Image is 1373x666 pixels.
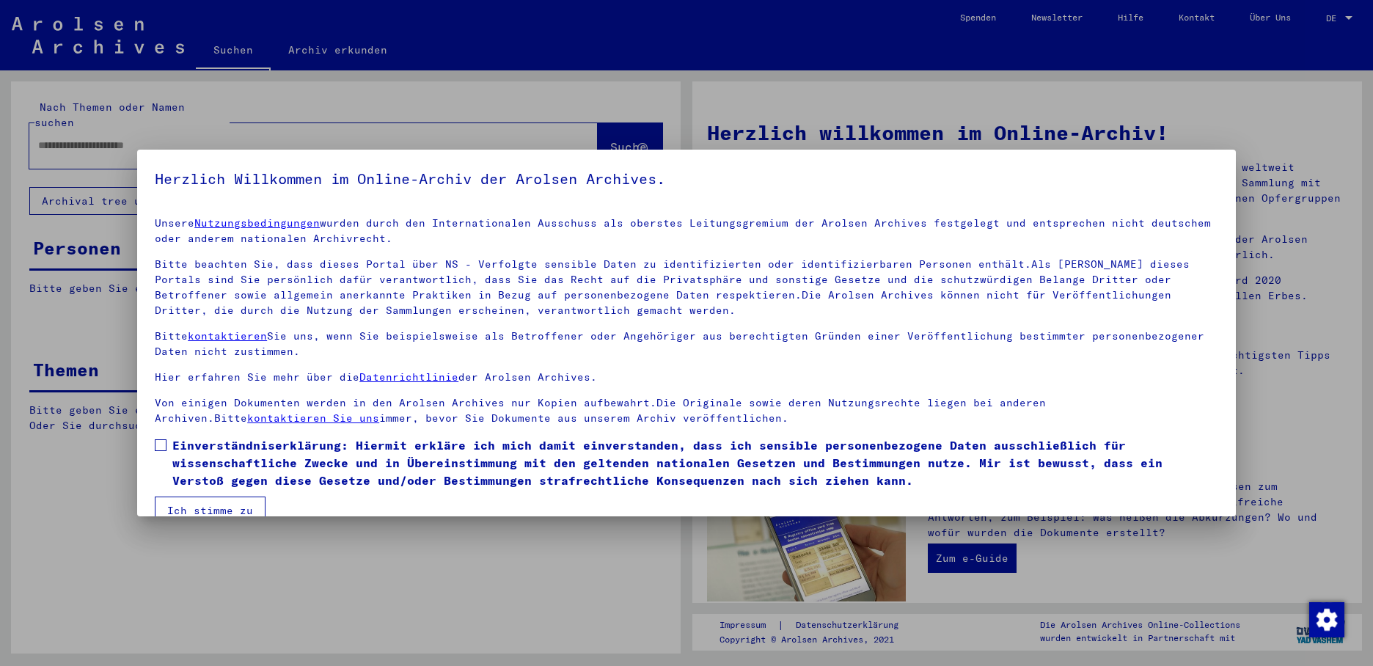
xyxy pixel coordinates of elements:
[247,411,379,425] a: kontaktieren Sie uns
[155,497,266,524] button: Ich stimme zu
[155,216,1218,246] p: Unsere wurden durch den Internationalen Ausschuss als oberstes Leitungsgremium der Arolsen Archiv...
[194,216,320,230] a: Nutzungsbedingungen
[359,370,458,384] a: Datenrichtlinie
[188,329,267,343] a: kontaktieren
[172,436,1218,489] span: Einverständniserklärung: Hiermit erkläre ich mich damit einverstanden, dass ich sensible personen...
[155,257,1218,318] p: Bitte beachten Sie, dass dieses Portal über NS - Verfolgte sensible Daten zu identifizierten oder...
[1309,602,1344,637] img: Zustimmung ändern
[155,395,1218,426] p: Von einigen Dokumenten werden in den Arolsen Archives nur Kopien aufbewahrt.Die Originale sowie d...
[155,167,1218,191] h5: Herzlich Willkommen im Online-Archiv der Arolsen Archives.
[155,370,1218,385] p: Hier erfahren Sie mehr über die der Arolsen Archives.
[155,329,1218,359] p: Bitte Sie uns, wenn Sie beispielsweise als Betroffener oder Angehöriger aus berechtigten Gründen ...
